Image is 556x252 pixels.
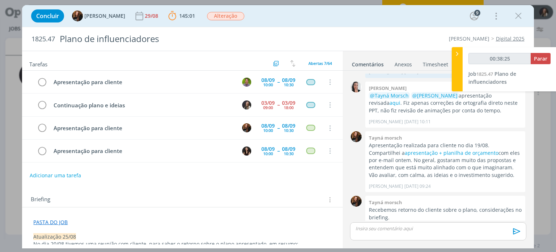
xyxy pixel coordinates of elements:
b: Tayná morsch [369,135,402,141]
button: Alteração [207,12,245,21]
div: 08/09 [282,78,295,83]
p: Recebemos retorno do cliente sobre o plano, considerações no briefing. [369,206,522,221]
a: Job1825.47Plano de influenciadores [468,70,516,85]
p: apresentação revisada . Fiz apenas correções de ortografia direto neste PPT, não fiz revisão de a... [369,92,522,114]
img: T [72,11,83,21]
span: @Tayná Morsch [370,92,409,99]
button: 145:01 [167,10,197,22]
div: 18:00 [284,106,294,110]
span: Alteração [207,12,244,20]
div: Anexos [395,61,412,68]
span: Concluir [36,13,59,19]
span: -- [277,102,279,107]
div: 08/09 [261,78,275,83]
span: Parar [534,55,547,62]
button: Adicionar uma tarefa [29,169,81,182]
a: Digital 2025 [496,35,525,42]
b: Tayná morsch [369,199,402,206]
button: Concluir [31,9,64,22]
button: L [241,99,252,110]
button: Parar [531,53,551,64]
div: Plano de influenciadores [56,30,316,48]
b: [PERSON_NAME] [369,85,407,91]
div: dialog [22,5,534,248]
div: 10:30 [284,83,294,87]
span: [PERSON_NAME] [84,13,125,18]
span: -- [277,79,279,84]
span: [DATE] 10:11 [404,119,431,125]
div: Apresentação para cliente [50,146,235,156]
button: L [241,168,252,179]
span: Abertas 7/64 [308,61,332,66]
div: Continuação plano e ideias [50,101,235,110]
div: 08/09 [282,146,295,152]
p: Apresentação realizada para cliente no dia 19/08. Compartilhei a com eles por e-mail ontem. No ge... [369,142,522,179]
a: aqui [389,99,400,106]
span: 145:01 [179,12,195,19]
span: 1825.47 [476,71,493,77]
div: 9 [474,10,480,16]
div: 08/09 [261,146,275,152]
img: T [242,123,251,132]
img: C [351,82,362,92]
img: L [242,100,251,110]
p: No dia 20/08 tivemos uma reunião com cliente, para saber o retorno sobre o plano apresentado, em ... [33,240,331,248]
a: Comentários [351,58,384,68]
span: Plano de influenciadores [468,70,516,85]
p: [PERSON_NAME] [369,119,403,125]
div: 10:30 [284,152,294,156]
div: 10:00 [263,152,273,156]
div: 10:30 [284,128,294,132]
span: -- [277,125,279,131]
div: 09:00 [263,106,273,110]
div: 08/09 [282,123,295,128]
span: Atualização 25/08 [33,233,76,240]
div: 03/09 [261,100,275,106]
div: Apresentação para cliente [50,78,235,87]
button: T[PERSON_NAME] [72,11,125,21]
button: I [241,145,252,156]
a: Timesheet [422,58,448,68]
img: T [351,131,362,142]
button: T [241,77,252,87]
div: 08/09 [261,123,275,128]
div: 29/08 [145,13,160,18]
span: Briefing [31,195,50,205]
span: 1825.47 [31,35,55,43]
div: 10:00 [263,83,273,87]
button: T [241,123,252,133]
img: I [242,146,251,156]
a: PASTA DO JOB [33,219,68,226]
img: arrow-down-up.svg [290,60,295,67]
img: T [351,196,362,207]
span: -- [277,148,279,153]
div: 03/09 [282,100,295,106]
img: T [242,78,251,87]
span: Tarefas [29,59,47,68]
div: 10:00 [263,128,273,132]
p: [PERSON_NAME] [369,183,403,190]
button: 9 [468,10,480,22]
a: [PERSON_NAME] [449,35,489,42]
div: Apresentação para cliente [50,124,235,133]
a: apresentação + planilha de orçamento [405,149,498,156]
span: @[PERSON_NAME] [412,92,458,99]
span: [DATE] 09:24 [404,183,431,190]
